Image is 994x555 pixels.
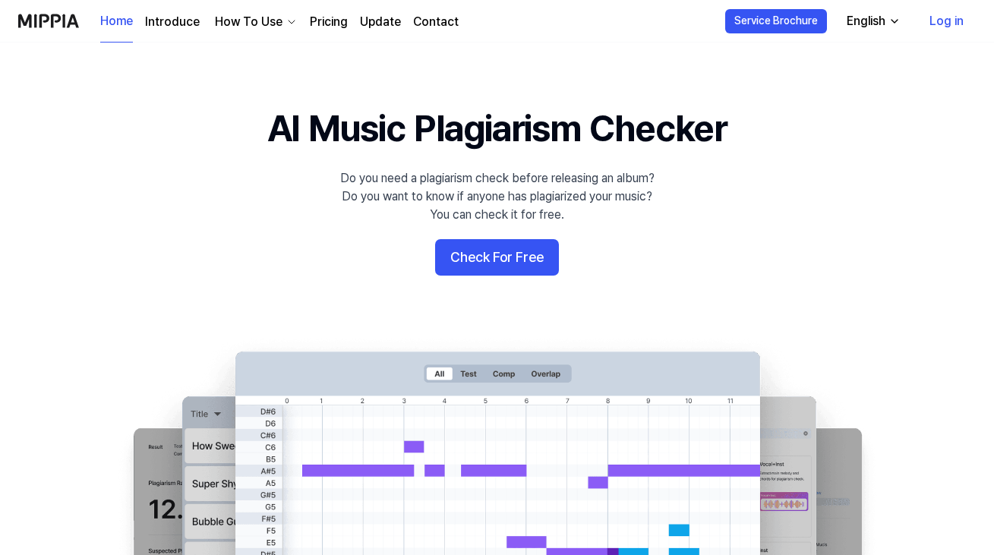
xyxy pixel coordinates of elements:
[435,239,559,276] button: Check For Free
[310,13,348,31] a: Pricing
[100,1,133,43] a: Home
[413,13,459,31] a: Contact
[145,13,200,31] a: Introduce
[212,13,286,31] div: How To Use
[725,9,827,33] button: Service Brochure
[835,6,910,36] button: English
[212,13,298,31] button: How To Use
[267,103,727,154] h1: AI Music Plagiarism Checker
[844,12,888,30] div: English
[360,13,401,31] a: Update
[340,169,655,224] div: Do you need a plagiarism check before releasing an album? Do you want to know if anyone has plagi...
